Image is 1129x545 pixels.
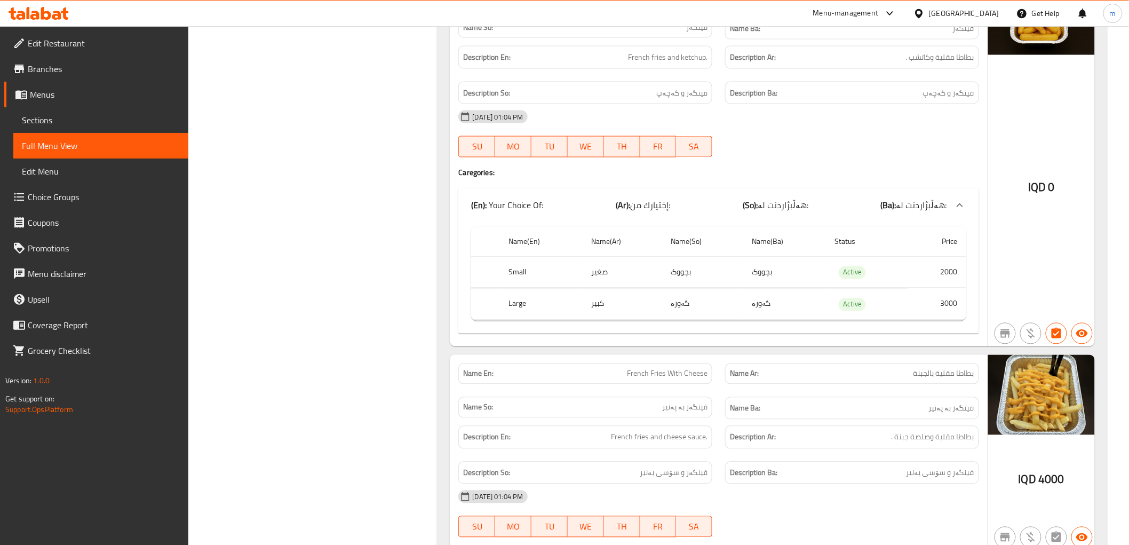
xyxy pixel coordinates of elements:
span: Promotions [28,242,180,255]
th: Name(So) [662,227,744,257]
span: فینگەر [686,22,707,33]
span: فینگەر و سۆسی پەنیر [640,467,707,480]
span: French Fries With Cheese [627,368,707,380]
td: گەورە [662,289,744,320]
a: Branches [4,56,188,82]
td: 3000 [908,289,966,320]
p: Your Choice Of: [471,199,543,212]
b: (Ar): [616,198,630,214]
button: WE [568,136,604,157]
button: Not branch specific item [995,323,1016,344]
button: FR [640,516,677,538]
span: فینگەر و سۆسی پەنیر [907,467,974,480]
strong: Description Ba: [730,467,777,480]
button: MO [495,516,531,538]
span: WE [572,139,600,155]
span: TH [608,519,636,535]
b: (En): [471,198,487,214]
span: SU [463,139,491,155]
b: (So): [743,198,758,214]
span: IQD [1019,469,1036,490]
span: 0 [1048,177,1055,198]
td: گەورە [744,289,826,320]
button: Available [1071,323,1093,344]
span: إختيارك من: [630,198,670,214]
span: m [1110,7,1116,19]
span: SA [680,519,708,535]
span: TH [608,139,636,155]
button: TH [604,136,640,157]
span: بطاطا مقلية وكاتشب . [906,51,974,64]
div: Active [839,266,866,279]
span: Choice Groups [28,191,180,203]
span: [DATE] 01:04 PM [468,492,527,502]
strong: Name Ba: [730,402,760,415]
a: Menu disclaimer [4,261,188,287]
span: فینگەر [953,22,974,35]
div: [GEOGRAPHIC_DATA] [929,7,999,19]
span: Menu disclaimer [28,267,180,280]
th: Status [826,227,908,257]
button: TU [531,516,568,538]
th: Name(En) [500,227,583,257]
span: Full Menu View [22,139,180,152]
span: هەڵبژاردنت لە: [758,198,808,214]
button: Purchased item [1020,323,1041,344]
span: فینگەر و کەچەپ [656,86,707,100]
span: Active [839,298,866,311]
span: SU [463,519,491,535]
span: Upsell [28,293,180,306]
td: صغير [583,257,662,288]
strong: Description En: [463,51,511,64]
span: Version: [5,374,31,388]
a: Edit Restaurant [4,30,188,56]
button: SU [458,516,495,538]
th: Name(Ar) [583,227,662,257]
span: Coverage Report [28,319,180,331]
span: French fries and cheese sauce. [611,431,707,444]
th: Small [500,257,583,288]
a: Upsell [4,287,188,312]
span: TU [536,139,563,155]
button: SU [458,136,495,157]
strong: Description Ar: [730,51,776,64]
a: Promotions [4,235,188,261]
b: (Ba): [881,198,896,214]
a: Edit Menu [13,159,188,184]
a: Grocery Checklist [4,338,188,364]
button: Has choices [1046,323,1067,344]
div: Menu-management [813,7,879,20]
span: فینگەر و کەچەپ [923,86,974,100]
span: [DATE] 01:04 PM [468,112,527,122]
td: 2000 [908,257,966,288]
button: SA [676,136,712,157]
span: Sections [22,114,180,127]
span: MO [499,519,527,535]
button: FR [640,136,677,157]
span: فینگەر بە پەنیر [929,402,974,415]
td: بچووک [662,257,744,288]
a: Support.OpsPlatform [5,402,73,416]
h4: Caregories: [458,168,979,178]
a: Choice Groups [4,184,188,210]
span: FR [645,519,672,535]
strong: Description Ar: [730,431,776,444]
strong: Description So: [463,467,510,480]
span: Get support on: [5,392,54,406]
span: فینگەر بە پەنیر [662,402,707,413]
strong: Description En: [463,431,511,444]
span: TU [536,519,563,535]
span: FR [645,139,672,155]
a: Menus [4,82,188,107]
span: Edit Restaurant [28,37,180,50]
span: بطاطا مقلية وصلصة جبنة . [892,431,974,444]
span: French fries and ketchup. [628,51,707,64]
a: Full Menu View [13,133,188,159]
th: Large [500,289,583,320]
button: TH [604,516,640,538]
span: MO [499,139,527,155]
td: كبير [583,289,662,320]
table: choices table [471,227,966,321]
a: Sections [13,107,188,133]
